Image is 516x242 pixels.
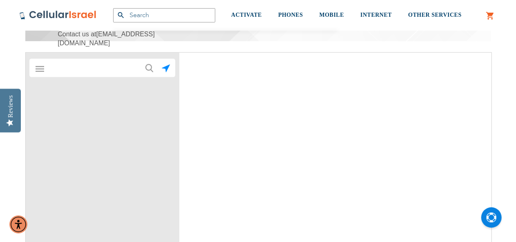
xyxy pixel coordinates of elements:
img: Cellular Israel Logo [19,10,97,20]
span: OTHER SERVICES [408,12,462,18]
span: MOBILE [319,12,344,18]
input: Search [113,8,215,22]
span: INTERNET [360,12,392,18]
div: Reviews [7,95,14,118]
span: ACTIVATE [231,12,262,18]
div: Accessibility Menu [9,215,27,233]
span: PHONES [278,12,303,18]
